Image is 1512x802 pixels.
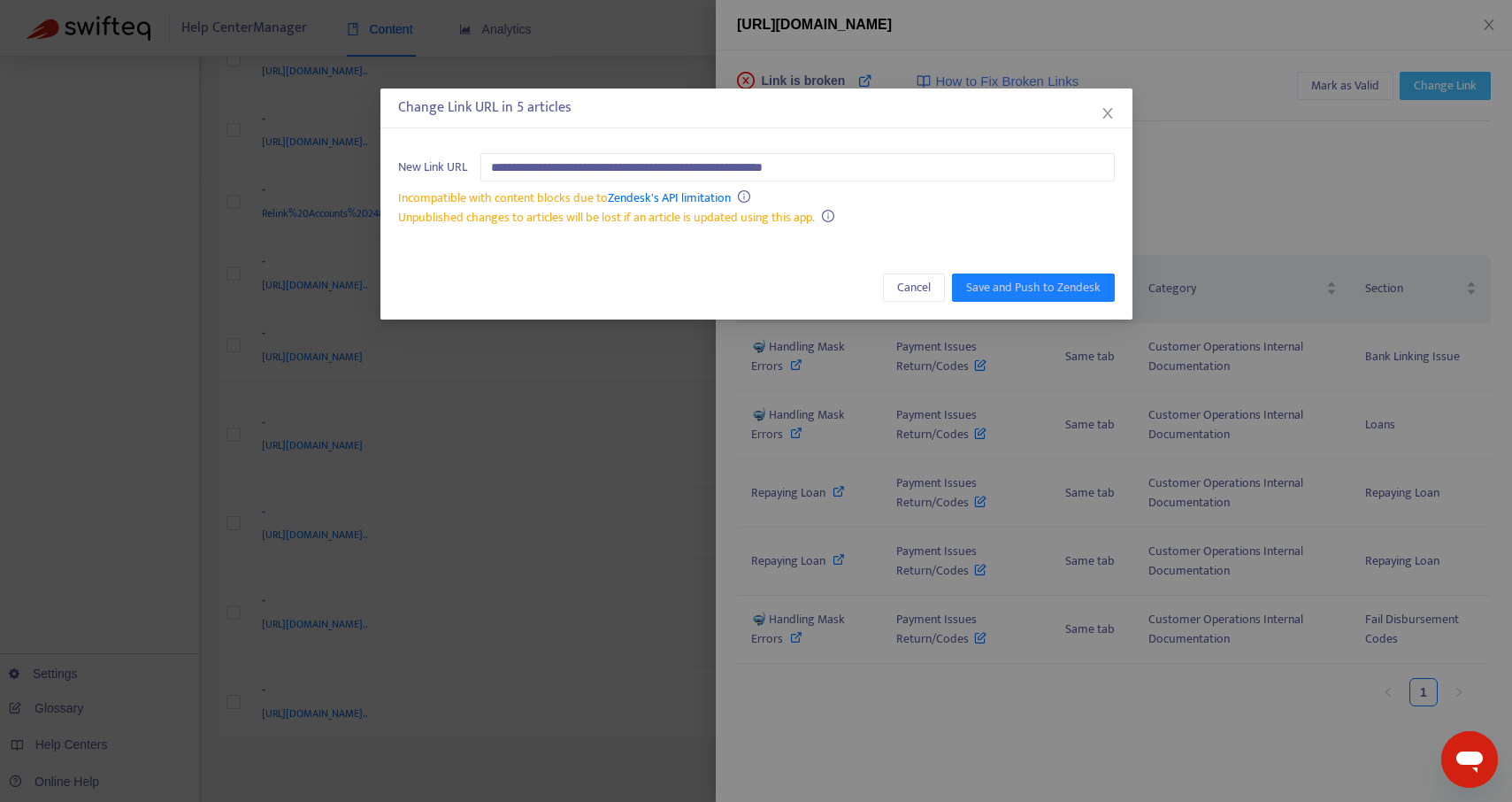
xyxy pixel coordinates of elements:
[608,188,731,208] a: Zendesk's API limitation
[398,158,467,177] span: New Link URL
[398,97,1115,119] div: Change Link URL in 5 articles
[952,274,1115,302] button: Save and Push to Zendesk
[883,274,945,302] button: Cancel
[398,207,815,227] span: Unpublished changes to articles will be lost if an article is updated using this app.
[821,210,833,222] span: info-circle
[897,278,931,297] span: Cancel
[1098,104,1117,123] button: Close
[737,190,749,203] span: info-circle
[1441,731,1498,788] iframe: Button to launch messaging window
[1101,106,1115,120] span: close
[398,188,731,208] span: Incompatible with content blocks due to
